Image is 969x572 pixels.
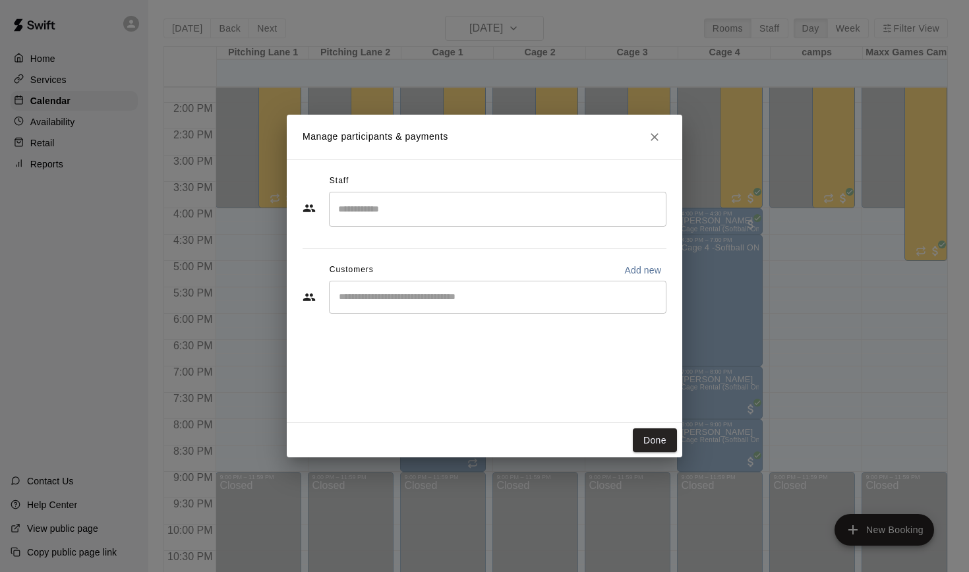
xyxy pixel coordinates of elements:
[619,260,666,281] button: Add new
[303,202,316,215] svg: Staff
[329,281,666,314] div: Start typing to search customers...
[624,264,661,277] p: Add new
[330,171,349,192] span: Staff
[643,125,666,149] button: Close
[303,130,448,144] p: Manage participants & payments
[330,260,374,281] span: Customers
[633,428,677,453] button: Done
[329,192,666,227] div: Search staff
[303,291,316,304] svg: Customers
